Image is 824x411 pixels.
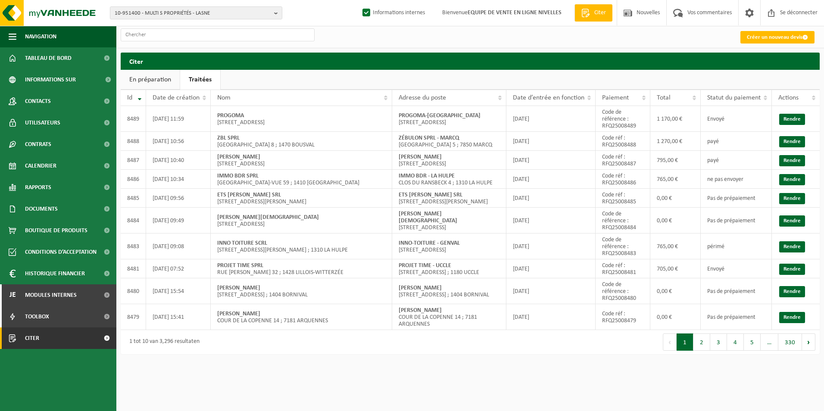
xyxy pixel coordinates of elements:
span: Id [127,94,132,101]
strong: PROGOMA-[GEOGRAPHIC_DATA] [399,112,481,119]
td: 0,00 € [650,278,701,304]
td: [STREET_ADDRESS] [211,151,392,170]
td: [DATE] [506,259,596,278]
span: Pas de prépaiement [707,195,755,202]
td: [STREET_ADDRESS] ; 1404 BORNIVAL [392,278,506,304]
span: Navigation [25,26,56,47]
span: Boutique de produits [25,220,87,241]
a: Citer [574,4,612,22]
span: Documents [25,198,58,220]
td: [DATE] [506,234,596,259]
strong: PROJET TIME - UCCLE [399,262,451,269]
span: Historique financier [25,263,85,284]
span: Pas de prépaiement [707,314,755,321]
h2: Citer [121,53,820,69]
td: 8483 [121,234,146,259]
strong: [PERSON_NAME][DEMOGRAPHIC_DATA] [217,214,319,221]
td: [STREET_ADDRESS][PERSON_NAME] [211,189,392,208]
span: Contrats [25,134,51,155]
span: Adresse du poste [399,94,446,101]
td: [DATE] 10:34 [146,170,211,189]
a: Rendre [779,312,805,323]
td: Code réf : RFQ25008486 [596,170,650,189]
strong: IMMO BDR - LA HULPE [399,173,455,179]
td: 8479 [121,304,146,330]
font: Bienvenue [442,9,562,16]
strong: EQUIPE DE VENTE EN LIGNE NIVELLES [468,9,562,16]
td: 0,00 € [650,208,701,234]
td: Code réf : RFQ25008479 [596,304,650,330]
td: Code réf : RFQ25008487 [596,151,650,170]
span: Citer [592,9,608,17]
td: [STREET_ADDRESS] [392,106,506,132]
td: 0,00 € [650,189,701,208]
a: Rendre [779,136,805,147]
td: [GEOGRAPHIC_DATA] 8 ; 1470 BOUSVAL [211,132,392,151]
td: 1 270,00 € [650,132,701,151]
button: Prochain [802,333,815,351]
td: CLOS DU RANSBECK 4 ; 1310 LA HULPE [392,170,506,189]
td: [GEOGRAPHIC_DATA] 5 ; 7850 MARCQ [392,132,506,151]
td: [DATE] [506,132,596,151]
td: [DATE] 10:40 [146,151,211,170]
a: Créer un nouveau devis [740,31,815,44]
td: [GEOGRAPHIC_DATA]-VUE 59 ; 1410 [GEOGRAPHIC_DATA] [211,170,392,189]
span: Conditions d’acceptation [25,241,97,263]
td: [STREET_ADDRESS] [211,106,392,132]
a: Rendre [779,215,805,227]
td: [DATE] 09:49 [146,208,211,234]
td: [DATE] 15:54 [146,278,211,304]
td: 765,00 € [650,234,701,259]
span: Contacts [25,90,51,112]
span: Pas de prépaiement [707,288,755,295]
button: 1 [677,333,693,351]
a: Rendre [779,286,805,297]
td: [STREET_ADDRESS][PERSON_NAME] [392,189,506,208]
td: [DATE] [506,278,596,304]
span: périmé [707,243,724,250]
span: Envoyé [707,266,724,272]
span: Envoyé [707,116,724,122]
td: 0,00 € [650,304,701,330]
span: 10-951400 - MULTI S PROPRIÉTÉS - LASNE [115,7,271,20]
td: [DATE] [506,170,596,189]
td: [DATE] 11:59 [146,106,211,132]
strong: [PERSON_NAME] [399,285,442,291]
td: [DATE] [506,304,596,330]
td: 795,00 € [650,151,701,170]
td: [STREET_ADDRESS] [392,234,506,259]
td: 8484 [121,208,146,234]
span: payé [707,157,719,164]
a: Rendre [779,193,805,204]
td: 8489 [121,106,146,132]
td: Code de référence : RFQ25008483 [596,234,650,259]
button: 10-951400 - MULTI S PROPRIÉTÉS - LASNE [110,6,282,19]
strong: [PERSON_NAME][DEMOGRAPHIC_DATA] [399,211,457,224]
td: [STREET_ADDRESS] [211,208,392,234]
a: Rendre [779,174,805,185]
button: 2 [693,333,710,351]
button: 3 [710,333,727,351]
td: [STREET_ADDRESS] ; 1180 UCCLE [392,259,506,278]
button: 4 [727,333,744,351]
td: [DATE] 15:41 [146,304,211,330]
td: [DATE] [506,189,596,208]
button: Précédent [663,333,677,351]
strong: INNO TOITURE SCRL [217,240,267,246]
button: 5 [744,333,761,351]
td: 8480 [121,278,146,304]
td: Code réf : RFQ25008485 [596,189,650,208]
td: 8485 [121,189,146,208]
td: [STREET_ADDRESS] [392,151,506,170]
td: [DATE] [506,151,596,170]
label: Informations internes [361,6,425,19]
strong: [PERSON_NAME] [217,154,260,160]
a: Rendre [779,114,805,125]
td: Code réf : RFQ25008481 [596,259,650,278]
td: [DATE] 10:56 [146,132,211,151]
span: Modules internes [25,284,77,306]
td: 705,00 € [650,259,701,278]
td: 8486 [121,170,146,189]
span: payé [707,138,719,145]
td: Code de référence : RFQ25008480 [596,278,650,304]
